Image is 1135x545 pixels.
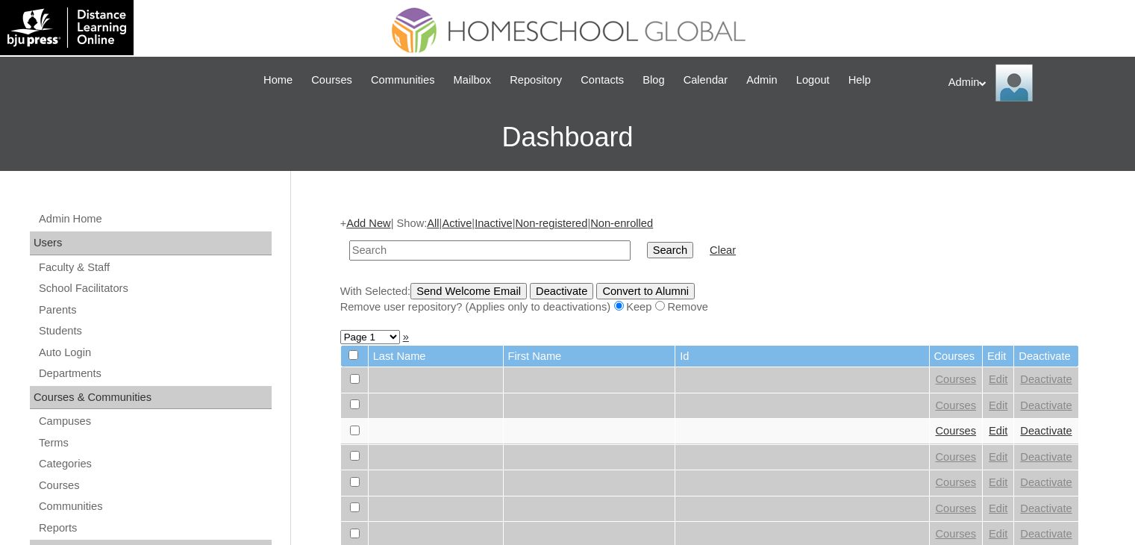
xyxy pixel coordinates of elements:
a: Deactivate [1020,425,1072,437]
a: Communities [37,497,272,516]
a: Courses [304,72,360,89]
a: Deactivate [1020,476,1072,488]
td: Last Name [369,346,503,367]
a: Non-enrolled [590,217,653,229]
a: Courses [37,476,272,495]
span: Home [263,72,293,89]
a: Repository [502,72,569,89]
a: Blog [635,72,672,89]
a: Contacts [573,72,631,89]
a: Campuses [37,412,272,431]
a: Edit [989,451,1007,463]
td: Deactivate [1014,346,1078,367]
a: Parents [37,301,272,320]
a: Non-registered [515,217,587,229]
a: Auto Login [37,343,272,362]
div: Courses & Communities [30,386,272,410]
a: Courses [936,476,977,488]
span: Help [848,72,871,89]
span: Repository [510,72,562,89]
a: Students [37,322,272,340]
span: Mailbox [454,72,492,89]
a: Edit [989,528,1007,540]
a: Add New [346,217,390,229]
a: » [403,331,409,343]
td: First Name [504,346,675,367]
a: Edit [989,502,1007,514]
span: Logout [796,72,830,89]
a: Courses [936,502,977,514]
img: Admin Homeschool Global [995,64,1033,102]
a: Edit [989,399,1007,411]
span: Blog [642,72,664,89]
a: Logout [789,72,837,89]
td: Courses [930,346,983,367]
div: Admin [948,64,1120,102]
input: Deactivate [530,283,593,299]
a: Edit [989,476,1007,488]
span: Communities [371,72,435,89]
input: Search [349,240,631,261]
a: Mailbox [446,72,499,89]
a: Deactivate [1020,502,1072,514]
div: Users [30,231,272,255]
a: Communities [363,72,443,89]
a: Reports [37,519,272,538]
a: Edit [989,373,1007,385]
div: With Selected: [340,283,1079,315]
a: Courses [936,425,977,437]
a: Inactive [475,217,513,229]
span: Contacts [581,72,624,89]
a: Courses [936,399,977,411]
span: Calendar [684,72,728,89]
a: Terms [37,434,272,452]
a: Edit [989,425,1007,437]
img: logo-white.png [7,7,126,48]
a: Categories [37,455,272,473]
a: Courses [936,451,977,463]
input: Send Welcome Email [410,283,527,299]
a: Help [841,72,878,89]
a: Admin [739,72,785,89]
input: Convert to Alumni [596,283,695,299]
h3: Dashboard [7,104,1128,171]
a: All [427,217,439,229]
a: Courses [936,528,977,540]
input: Search [647,242,693,258]
a: Departments [37,364,272,383]
a: Active [442,217,472,229]
a: Deactivate [1020,451,1072,463]
a: Deactivate [1020,399,1072,411]
a: Calendar [676,72,735,89]
a: Deactivate [1020,373,1072,385]
a: School Facilitators [37,279,272,298]
span: Admin [746,72,778,89]
a: Clear [710,244,736,256]
a: Home [256,72,300,89]
div: Remove user repository? (Applies only to deactivations) Keep Remove [340,299,1079,315]
a: Admin Home [37,210,272,228]
td: Edit [983,346,1013,367]
span: Courses [311,72,352,89]
div: + | Show: | | | | [340,216,1079,314]
a: Courses [936,373,977,385]
a: Faculty & Staff [37,258,272,277]
td: Id [675,346,928,367]
a: Deactivate [1020,528,1072,540]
